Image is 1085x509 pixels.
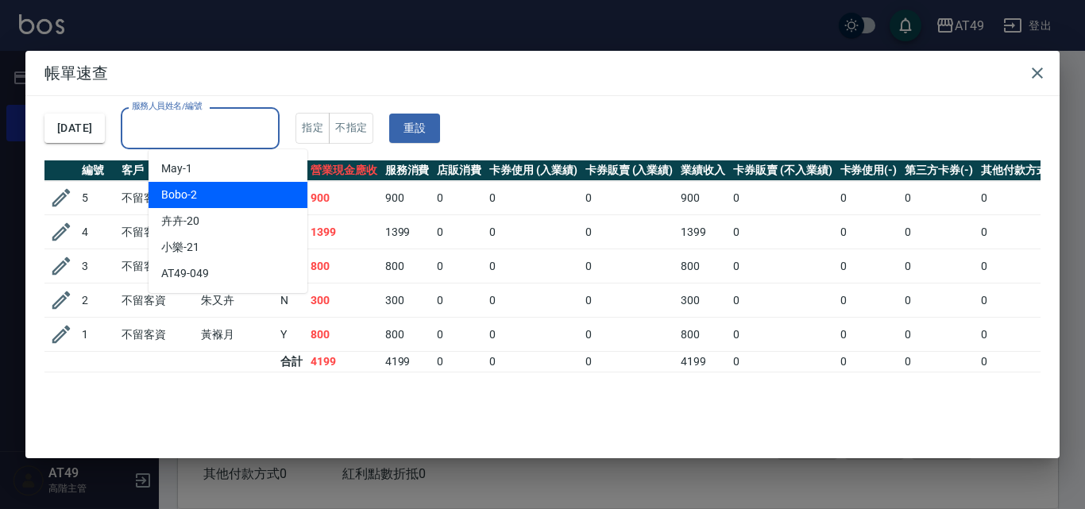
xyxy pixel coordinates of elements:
td: 合計 [276,352,307,372]
td: 0 [836,318,902,352]
td: 300 [677,283,729,318]
td: 300 [307,283,381,318]
td: Y [276,318,307,352]
td: 0 [977,249,1064,283]
td: 4199 [381,352,434,372]
td: 0 [485,352,581,372]
td: 300 [381,283,434,318]
th: 編號 [78,160,118,181]
th: 客戶 [118,160,197,181]
td: 不留客資 [118,318,197,352]
th: 店販消費 [433,160,485,181]
td: 0 [581,318,678,352]
td: 不留客資 [118,215,197,249]
th: 卡券販賣 (不入業績) [729,160,836,181]
td: 不留客資 [118,249,197,283]
td: 朱又卉 [197,283,276,318]
td: 0 [581,283,678,318]
td: 800 [307,249,381,283]
button: 重設 [389,114,440,143]
td: 不留客資 [118,283,197,318]
th: 卡券使用 (入業績) [485,160,581,181]
td: 0 [729,215,836,249]
td: 0 [836,181,902,215]
th: 服務消費 [381,160,434,181]
td: 4199 [677,352,729,372]
td: 0 [977,181,1064,215]
th: 第三方卡券(-) [901,160,977,181]
td: 0 [901,283,977,318]
td: 0 [485,181,581,215]
td: 0 [836,283,902,318]
span: AT49 -049 [161,265,209,282]
td: 0 [977,215,1064,249]
span: 小樂 -21 [161,239,199,256]
td: 2 [78,283,118,318]
td: 1399 [677,215,729,249]
td: 0 [433,318,485,352]
td: 1399 [381,215,434,249]
td: 0 [485,215,581,249]
td: 0 [433,215,485,249]
button: 不指定 [329,113,373,144]
th: 營業現金應收 [307,160,381,181]
td: 0 [485,318,581,352]
td: 900 [307,181,381,215]
td: 黃褓月 [197,318,276,352]
td: 0 [485,249,581,283]
td: 0 [581,181,678,215]
td: 0 [581,215,678,249]
td: 0 [433,283,485,318]
td: N [276,283,307,318]
td: 0 [977,318,1064,352]
td: 0 [433,181,485,215]
td: 1 [78,318,118,352]
th: 卡券販賣 (入業績) [581,160,678,181]
td: 800 [381,249,434,283]
td: 0 [729,249,836,283]
td: 4 [78,215,118,249]
td: 800 [677,318,729,352]
td: 0 [581,249,678,283]
td: 800 [381,318,434,352]
h2: 帳單速查 [25,51,1060,95]
th: 卡券使用(-) [836,160,902,181]
td: 800 [677,249,729,283]
td: 0 [836,249,902,283]
td: 0 [901,215,977,249]
td: 0 [977,352,1064,372]
td: 0 [485,283,581,318]
td: 0 [729,318,836,352]
td: 3 [78,249,118,283]
th: 其他付款方式(-) [977,160,1064,181]
td: 0 [729,181,836,215]
td: 0 [977,283,1064,318]
td: 800 [307,318,381,352]
td: 0 [901,181,977,215]
button: 指定 [295,113,330,144]
td: 0 [901,352,977,372]
td: 0 [901,318,977,352]
td: 0 [581,352,678,372]
span: Bobo -2 [161,187,197,203]
td: 0 [901,249,977,283]
td: 0 [729,283,836,318]
span: May -1 [161,160,192,177]
td: 900 [677,181,729,215]
td: 0 [836,352,902,372]
td: 0 [729,352,836,372]
td: 5 [78,181,118,215]
td: 1399 [307,215,381,249]
td: 900 [381,181,434,215]
td: 不留客資 [118,181,197,215]
td: 0 [433,352,485,372]
span: 卉卉 -20 [161,213,199,229]
label: 服務人員姓名/編號 [132,100,202,112]
td: 0 [433,249,485,283]
td: 0 [836,215,902,249]
th: 業績收入 [677,160,729,181]
td: 4199 [307,352,381,372]
button: [DATE] [44,114,105,143]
